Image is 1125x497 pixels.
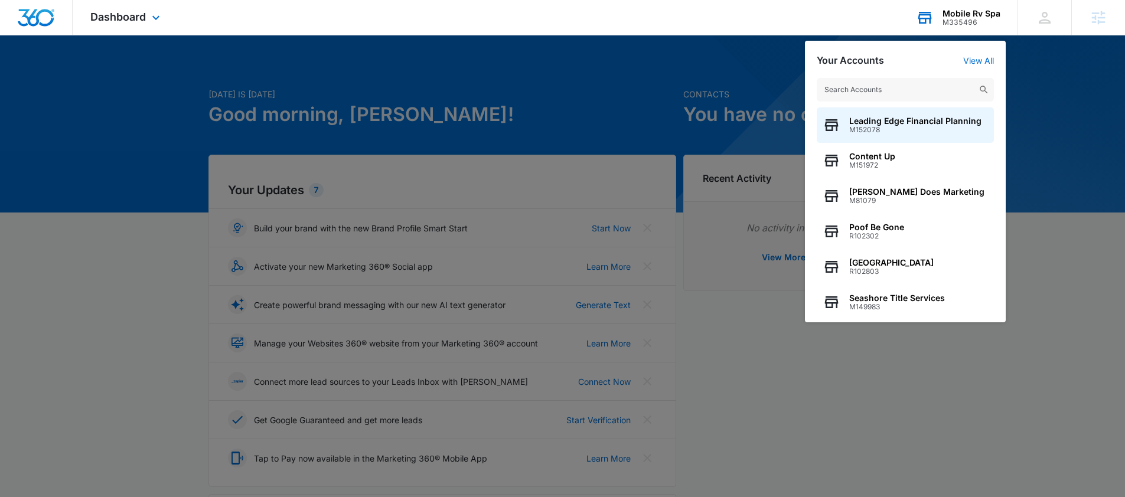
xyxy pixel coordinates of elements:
[817,214,994,249] button: Poof Be GoneR102302
[943,18,1000,27] div: account id
[849,161,895,169] span: M151972
[849,152,895,161] span: Content Up
[817,78,994,102] input: Search Accounts
[849,293,945,303] span: Seashore Title Services
[817,143,994,178] button: Content UpM151972
[849,197,984,205] span: M81079
[963,55,994,66] a: View All
[849,303,945,311] span: M149983
[849,116,981,126] span: Leading Edge Financial Planning
[849,126,981,134] span: M152078
[849,223,904,232] span: Poof Be Gone
[849,232,904,240] span: R102302
[849,267,934,276] span: R102803
[817,55,884,66] h2: Your Accounts
[849,187,984,197] span: [PERSON_NAME] Does Marketing
[817,178,994,214] button: [PERSON_NAME] Does MarketingM81079
[90,11,146,23] span: Dashboard
[817,249,994,285] button: [GEOGRAPHIC_DATA]R102803
[849,258,934,267] span: [GEOGRAPHIC_DATA]
[943,9,1000,18] div: account name
[817,285,994,320] button: Seashore Title ServicesM149983
[817,107,994,143] button: Leading Edge Financial PlanningM152078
